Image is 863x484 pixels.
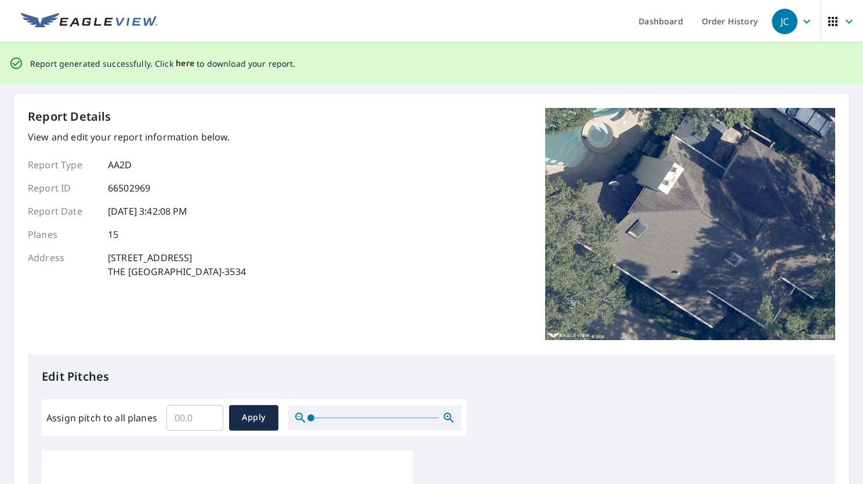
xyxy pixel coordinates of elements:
[42,368,821,385] p: Edit Pitches
[108,158,132,172] p: AA2D
[108,204,188,218] p: [DATE] 3:42:08 PM
[30,56,296,71] p: Report generated successfully. Click to download your report.
[108,251,246,279] p: [STREET_ADDRESS] THE [GEOGRAPHIC_DATA]-3534
[28,204,97,218] p: Report Date
[176,56,195,71] button: here
[229,405,278,431] button: Apply
[28,158,97,172] p: Report Type
[28,130,246,144] p: View and edit your report information below.
[28,108,111,125] p: Report Details
[238,410,269,425] span: Apply
[28,227,97,241] p: Planes
[21,13,158,30] img: EV Logo
[108,227,118,241] p: 15
[46,411,157,425] label: Assign pitch to all planes
[772,9,797,34] div: JC
[166,402,223,434] input: 00.0
[28,181,97,195] p: Report ID
[545,108,835,340] img: Top image
[108,181,150,195] p: 66502969
[28,251,97,279] p: Address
